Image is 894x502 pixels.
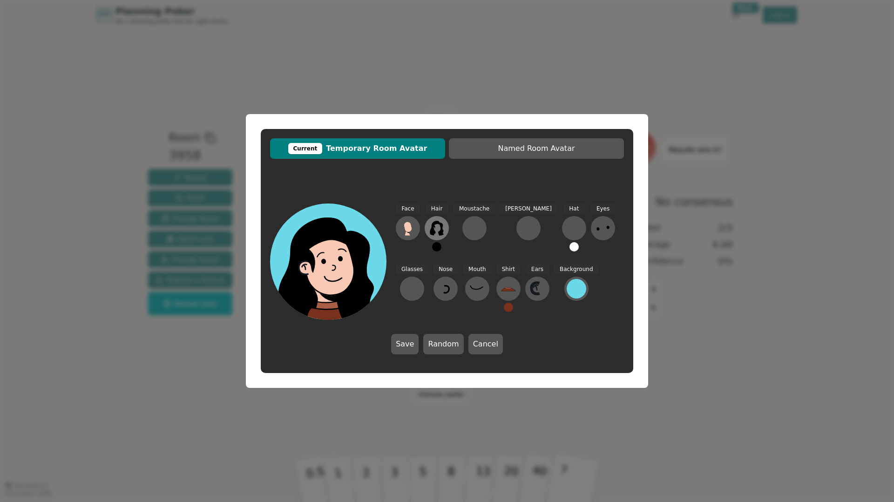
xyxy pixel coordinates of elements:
[526,264,549,275] span: Ears
[426,204,448,214] span: Hair
[288,143,323,154] div: Current
[396,264,428,275] span: Glasses
[275,143,440,154] span: Temporary Room Avatar
[454,143,619,154] span: Named Room Avatar
[591,204,615,214] span: Eyes
[496,264,521,275] span: Shirt
[433,264,458,275] span: Nose
[563,204,584,214] span: Hat
[500,204,557,214] span: [PERSON_NAME]
[463,264,492,275] span: Mouth
[468,334,503,354] button: Cancel
[391,334,419,354] button: Save
[270,138,445,159] button: CurrentTemporary Room Avatar
[396,204,420,214] span: Face
[554,264,599,275] span: Background
[454,204,495,214] span: Moustache
[423,334,463,354] button: Random
[449,138,624,159] button: Named Room Avatar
